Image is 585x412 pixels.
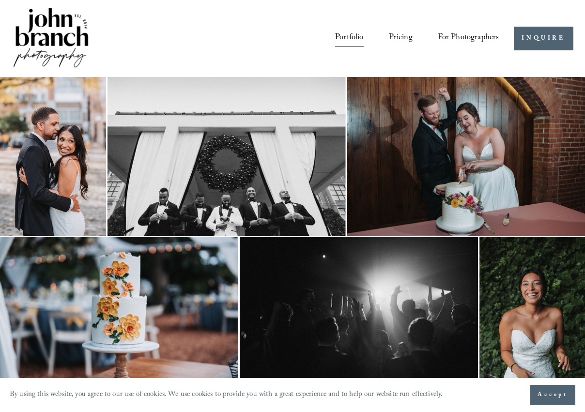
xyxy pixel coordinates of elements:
[12,6,90,71] img: John Branch IV Photography
[10,388,443,402] p: By using this website, you agree to our use of cookies. We use cookies to provide you with a grea...
[389,30,413,47] a: Pricing
[108,77,346,236] img: Group of men in tuxedos standing under a large wreath on a building's entrance.
[438,30,499,47] a: folder dropdown
[514,27,573,50] a: INQUIRE
[538,390,568,400] span: Accept
[438,31,499,46] span: For Photographers
[335,30,363,47] a: Portfolio
[240,237,478,396] img: Black and white photo of people at a concert or party with hands raised, bright light in background.
[530,385,575,405] button: Accept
